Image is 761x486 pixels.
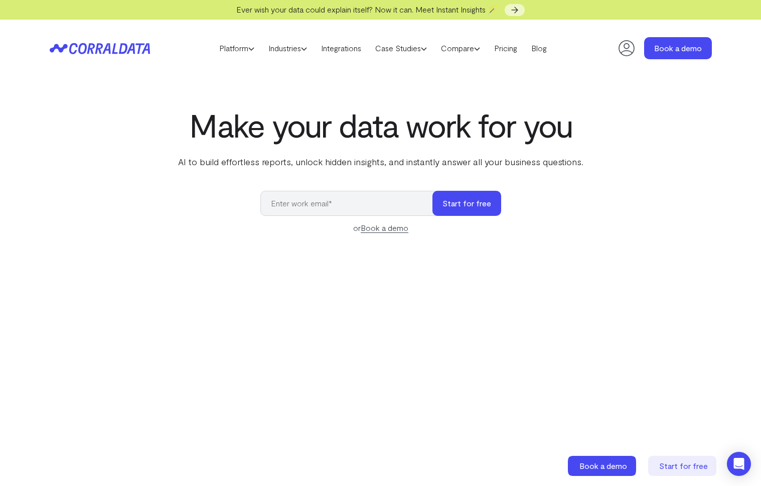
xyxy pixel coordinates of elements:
[361,223,408,233] a: Book a demo
[212,41,261,56] a: Platform
[727,452,751,476] div: Open Intercom Messenger
[176,155,585,168] p: AI to build effortless reports, unlock hidden insights, and instantly answer all your business qu...
[579,461,627,470] span: Book a demo
[648,456,718,476] a: Start for free
[432,191,501,216] button: Start for free
[236,5,498,14] span: Ever wish your data could explain itself? Now it can. Meet Instant Insights 🪄
[568,456,638,476] a: Book a demo
[368,41,434,56] a: Case Studies
[644,37,712,59] a: Book a demo
[314,41,368,56] a: Integrations
[659,461,708,470] span: Start for free
[260,191,442,216] input: Enter work email*
[487,41,524,56] a: Pricing
[176,107,585,143] h1: Make your data work for you
[260,222,501,234] div: or
[434,41,487,56] a: Compare
[524,41,554,56] a: Blog
[261,41,314,56] a: Industries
